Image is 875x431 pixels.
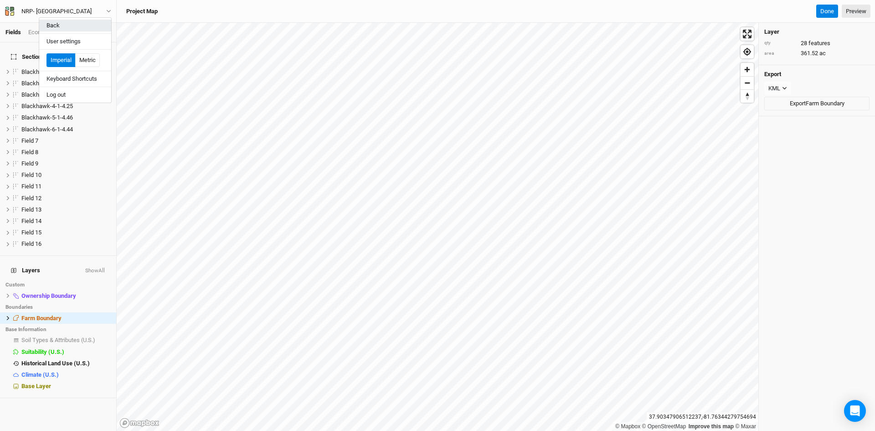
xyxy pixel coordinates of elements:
span: Climate (U.S.) [21,371,59,378]
div: Field 15 [21,229,111,236]
div: 28 [764,39,870,47]
button: KML [764,82,791,95]
div: Ownership Boundary [21,292,111,300]
span: Historical Land Use (U.S.) [21,360,90,367]
div: Blackhawk-2-1-1.72 [21,80,111,87]
div: Blackhawk-1-1-1.01 [21,68,111,76]
span: Field 9 [21,160,38,167]
button: Imperial [46,53,76,67]
button: Back [39,20,111,31]
div: Field 7 [21,137,111,145]
div: Base Layer [21,383,111,390]
div: Field 13 [21,206,111,213]
span: Field 13 [21,206,41,213]
button: Keyboard Shortcuts [39,73,111,85]
div: Field 9 [21,160,111,167]
div: 361.52 [764,49,870,57]
button: Find my location [741,45,754,58]
canvas: Map [117,23,758,431]
button: Metric [75,53,100,67]
h4: Export [764,71,870,78]
button: Reset bearing to north [741,89,754,103]
span: Ownership Boundary [21,292,76,299]
div: Blackhawk-5-1-4.46 [21,114,111,121]
div: Open Intercom Messenger [844,400,866,422]
div: 37.90347906512237 , -81.76344279754694 [647,412,758,422]
span: Reset bearing to north [741,90,754,103]
a: Improve this map [689,423,734,430]
div: Economics [28,28,57,36]
button: Enter fullscreen [741,27,754,41]
div: Blackhawk-3-1-3.74 [21,91,111,99]
div: Field 8 [21,149,111,156]
button: NRP- [GEOGRAPHIC_DATA] [5,6,112,16]
div: area [764,50,796,57]
h3: Project Map [126,8,158,15]
div: KML [768,84,780,93]
a: Preview [842,5,870,18]
span: Field 12 [21,195,41,202]
span: Blackhawk-3-1-3.74 [21,91,73,98]
span: features [808,39,830,47]
span: Sections [11,53,45,61]
button: Zoom out [741,76,754,89]
span: Layers [11,267,40,274]
span: Field 10 [21,171,41,178]
span: Soil Types & Attributes (U.S.) [21,337,95,343]
span: Field 11 [21,183,41,190]
button: ShowAll [85,268,105,274]
span: Farm Boundary [21,315,62,322]
a: OpenStreetMap [642,423,686,430]
button: Zoom in [741,63,754,76]
button: Log out [39,89,111,101]
a: Mapbox logo [119,418,160,428]
div: Field 14 [21,218,111,225]
span: Blackhawk-5-1-4.46 [21,114,73,121]
span: Blackhawk-1-1-1.01 [21,68,73,75]
button: ExportFarm Boundary [764,97,870,110]
a: Maxar [735,423,756,430]
span: Field 7 [21,137,38,144]
div: Blackhawk-4-1-4.25 [21,103,111,110]
a: Mapbox [615,423,640,430]
div: Field 10 [21,171,111,179]
div: NRP- Phase 2 Colony Bay [21,7,92,16]
span: Blackhawk-2-1-1.72 [21,80,73,87]
span: Field 8 [21,149,38,156]
span: Blackhawk-4-1-4.25 [21,103,73,109]
div: Field 11 [21,183,111,190]
div: Field 12 [21,195,111,202]
span: Field 16 [21,240,41,247]
div: Blackhawk-6-1-4.44 [21,126,111,133]
div: Soil Types & Attributes (U.S.) [21,337,111,344]
h4: Layer [764,28,870,36]
a: Fields [5,29,21,36]
div: NRP- [GEOGRAPHIC_DATA] [21,7,92,16]
div: Historical Land Use (U.S.) [21,360,111,367]
button: Done [816,5,838,18]
span: Base Layer [21,383,51,389]
button: User settings [39,36,111,47]
span: ac [819,49,826,57]
span: Zoom out [741,77,754,89]
span: Blackhawk-6-1-4.44 [21,126,73,133]
div: Field 16 [21,240,111,248]
div: Farm Boundary [21,315,111,322]
div: Suitability (U.S.) [21,348,111,356]
span: Suitability (U.S.) [21,348,64,355]
div: Climate (U.S.) [21,371,111,379]
span: Field 15 [21,229,41,236]
div: qty [764,40,796,47]
span: Field 14 [21,218,41,224]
